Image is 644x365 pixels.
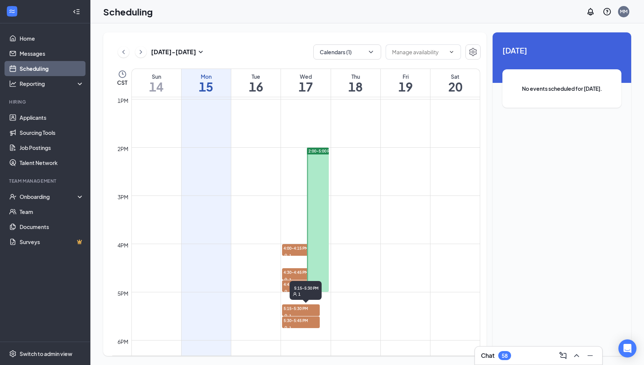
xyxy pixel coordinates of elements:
[502,353,508,359] div: 58
[132,80,181,93] h1: 14
[293,284,319,292] span: 5:15-5:30 PM
[282,244,320,252] span: 4:00-4:15 PM
[620,8,627,15] div: MM
[9,193,17,200] svg: UserCheck
[281,73,330,80] div: Wed
[20,80,84,87] div: Reporting
[103,5,153,18] h1: Scheduling
[293,292,297,296] svg: User
[182,69,231,97] a: September 15, 2025
[331,80,380,93] h1: 18
[289,313,291,319] span: 1
[118,46,129,58] button: ChevronLeft
[367,48,375,56] svg: ChevronDown
[603,7,612,16] svg: QuestionInfo
[449,49,455,55] svg: ChevronDown
[381,80,430,93] h1: 19
[282,268,320,276] span: 4:30-4:45 PM
[430,80,480,93] h1: 20
[151,48,196,56] h3: [DATE] - [DATE]
[20,204,84,219] a: Team
[116,193,130,201] div: 3pm
[502,44,621,56] span: [DATE]
[20,140,84,155] a: Job Postings
[73,8,80,15] svg: Collapse
[517,84,606,93] span: No events scheduled for [DATE].
[557,350,569,362] button: ComposeMessage
[469,47,478,57] svg: Settings
[20,350,72,357] div: Switch to admin view
[284,326,288,330] svg: User
[116,145,130,153] div: 2pm
[9,99,82,105] div: Hiring
[331,73,380,80] div: Thu
[231,69,281,97] a: September 16, 2025
[289,277,291,283] span: 1
[282,316,320,324] span: 5:30-5:45 PM
[289,325,291,331] span: 1
[282,304,320,312] span: 5:15-5:30 PM
[289,253,291,258] span: 1
[117,79,127,86] span: CST
[281,69,330,97] a: September 17, 2025
[284,314,288,318] svg: User
[618,339,636,357] div: Open Intercom Messenger
[284,290,288,294] svg: User
[381,69,430,97] a: September 19, 2025
[331,69,380,97] a: September 18, 2025
[20,234,84,249] a: SurveysCrown
[120,47,127,57] svg: ChevronLeft
[116,241,130,249] div: 4pm
[571,350,583,362] button: ChevronUp
[481,351,494,360] h3: Chat
[116,289,130,298] div: 5pm
[9,350,17,357] svg: Settings
[9,80,17,87] svg: Analysis
[20,46,84,61] a: Messages
[282,280,320,288] span: 4:45-5:00 PM
[20,110,84,125] a: Applicants
[381,73,430,80] div: Fri
[465,44,481,60] button: Settings
[9,178,82,184] div: Team Management
[313,44,381,60] button: Calendars (1)ChevronDown
[182,73,231,80] div: Mon
[132,69,181,97] a: September 14, 2025
[430,73,480,80] div: Sat
[8,8,16,15] svg: WorkstreamLogo
[116,338,130,346] div: 6pm
[572,351,581,360] svg: ChevronUp
[20,219,84,234] a: Documents
[559,351,568,360] svg: ComposeMessage
[20,155,84,170] a: Talent Network
[196,47,205,57] svg: SmallChevronDown
[20,61,84,76] a: Scheduling
[137,47,145,57] svg: ChevronRight
[118,70,127,79] svg: Clock
[231,73,281,80] div: Tue
[298,292,301,297] span: 1
[116,96,130,105] div: 1pm
[20,193,78,200] div: Onboarding
[284,278,288,282] svg: User
[231,80,281,93] h1: 16
[586,7,595,16] svg: Notifications
[132,73,181,80] div: Sun
[135,46,147,58] button: ChevronRight
[281,80,330,93] h1: 17
[392,48,446,56] input: Manage availability
[586,351,595,360] svg: Minimize
[284,254,288,258] svg: User
[430,69,480,97] a: September 20, 2025
[20,31,84,46] a: Home
[584,350,596,362] button: Minimize
[182,80,231,93] h1: 15
[20,125,84,140] a: Sourcing Tools
[308,148,333,154] span: 2:00-5:00 PM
